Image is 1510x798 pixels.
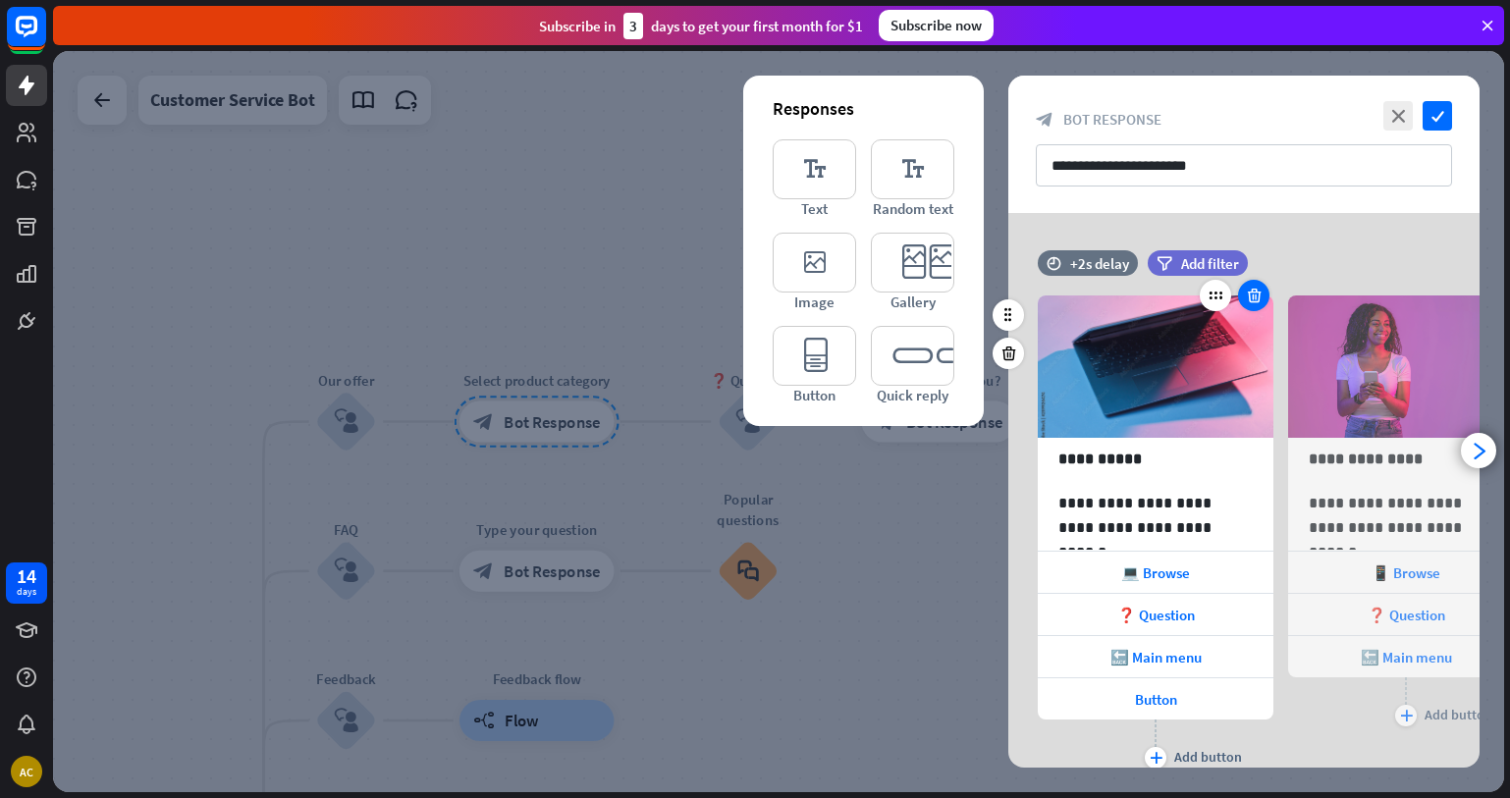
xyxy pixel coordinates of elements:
span: 🔙 Main menu [1361,648,1452,666]
div: Add button [1425,706,1492,723]
i: plus [1400,710,1413,721]
i: check [1423,101,1452,131]
div: Subscribe in days to get your first month for $1 [539,13,863,39]
span: Bot Response [1063,110,1161,129]
i: close [1383,101,1413,131]
div: +2s delay [1070,254,1129,273]
span: 📱 Browse [1372,563,1440,582]
div: Subscribe now [879,10,994,41]
span: Button [1135,690,1177,709]
img: preview [1038,295,1273,438]
div: 3 [623,13,643,39]
div: AC [11,756,42,787]
i: time [1047,256,1061,270]
i: block_bot_response [1036,111,1053,129]
div: Add button [1174,748,1242,766]
span: 💻 Browse [1121,563,1190,582]
button: Open LiveChat chat widget [16,8,75,67]
div: days [17,585,36,599]
i: arrowhead_right [1470,442,1488,460]
div: 14 [17,567,36,585]
i: plus [1150,752,1162,764]
span: ❓ Question [1117,606,1195,624]
span: ❓ Question [1368,606,1445,624]
span: 🔙 Main menu [1110,648,1202,666]
span: Add filter [1181,254,1239,273]
i: filter [1157,256,1172,271]
a: 14 days [6,562,47,604]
